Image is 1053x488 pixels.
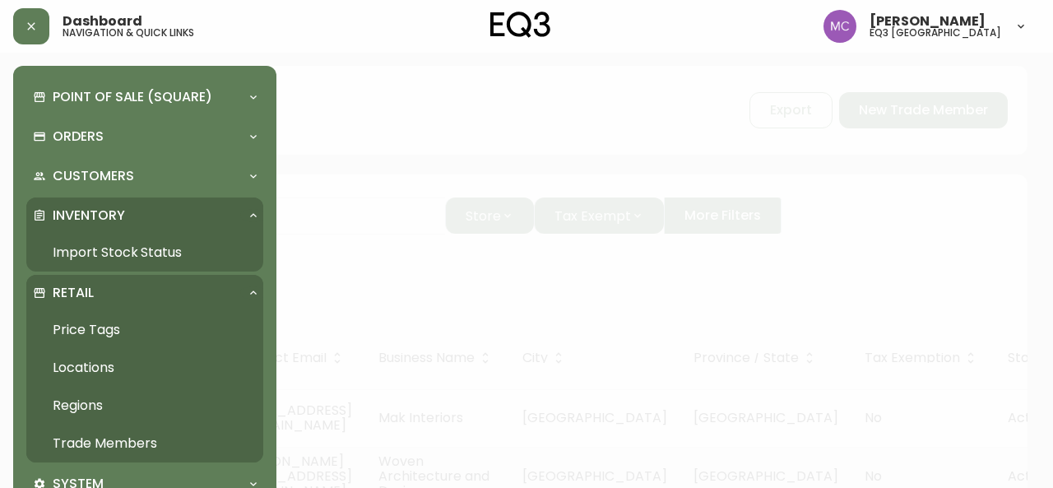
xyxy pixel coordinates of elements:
[26,311,263,349] a: Price Tags
[63,28,194,38] h5: navigation & quick links
[53,128,104,146] p: Orders
[26,119,263,155] div: Orders
[26,79,263,115] div: Point of Sale (Square)
[26,234,263,272] a: Import Stock Status
[870,15,986,28] span: [PERSON_NAME]
[870,28,1001,38] h5: eq3 [GEOGRAPHIC_DATA]
[53,88,212,106] p: Point of Sale (Square)
[63,15,142,28] span: Dashboard
[26,387,263,425] a: Regions
[26,275,263,311] div: Retail
[53,207,125,225] p: Inventory
[53,284,94,302] p: Retail
[26,158,263,194] div: Customers
[26,349,263,387] a: Locations
[490,12,551,38] img: logo
[53,167,134,185] p: Customers
[823,10,856,43] img: 6dbdb61c5655a9a555815750a11666cc
[26,198,263,234] div: Inventory
[26,425,263,462] a: Trade Members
